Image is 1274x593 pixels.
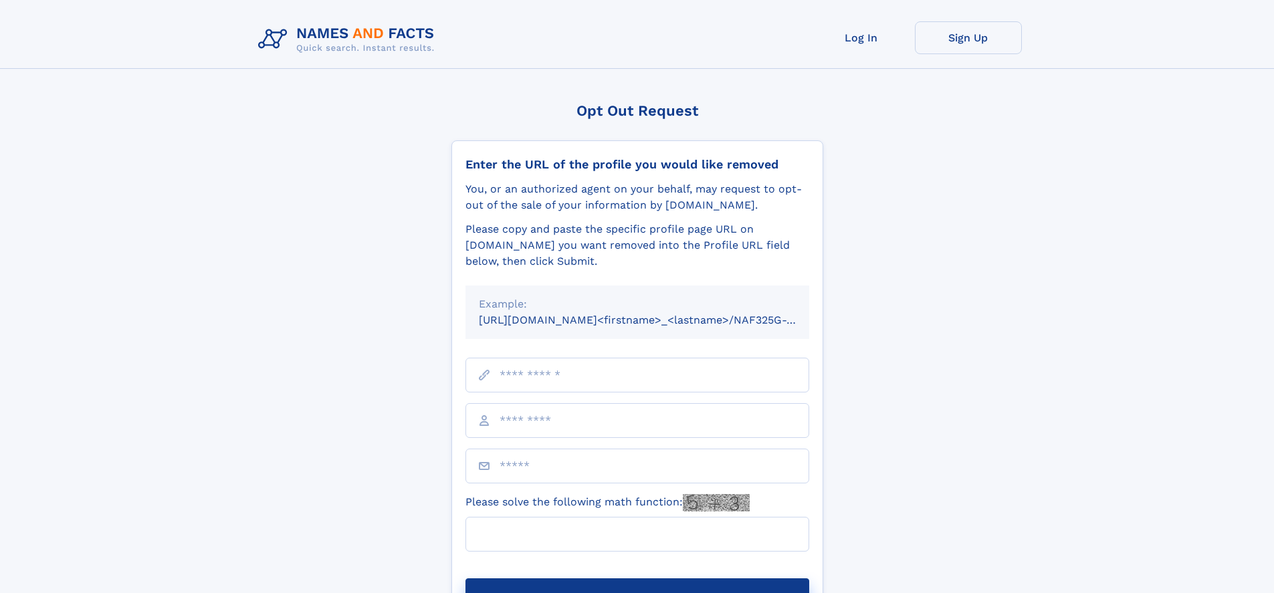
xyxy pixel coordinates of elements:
[465,221,809,269] div: Please copy and paste the specific profile page URL on [DOMAIN_NAME] you want removed into the Pr...
[808,21,915,54] a: Log In
[465,157,809,172] div: Enter the URL of the profile you would like removed
[479,314,835,326] small: [URL][DOMAIN_NAME]<firstname>_<lastname>/NAF325G-xxxxxxxx
[451,102,823,119] div: Opt Out Request
[479,296,796,312] div: Example:
[253,21,445,57] img: Logo Names and Facts
[915,21,1022,54] a: Sign Up
[465,181,809,213] div: You, or an authorized agent on your behalf, may request to opt-out of the sale of your informatio...
[465,494,750,511] label: Please solve the following math function:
